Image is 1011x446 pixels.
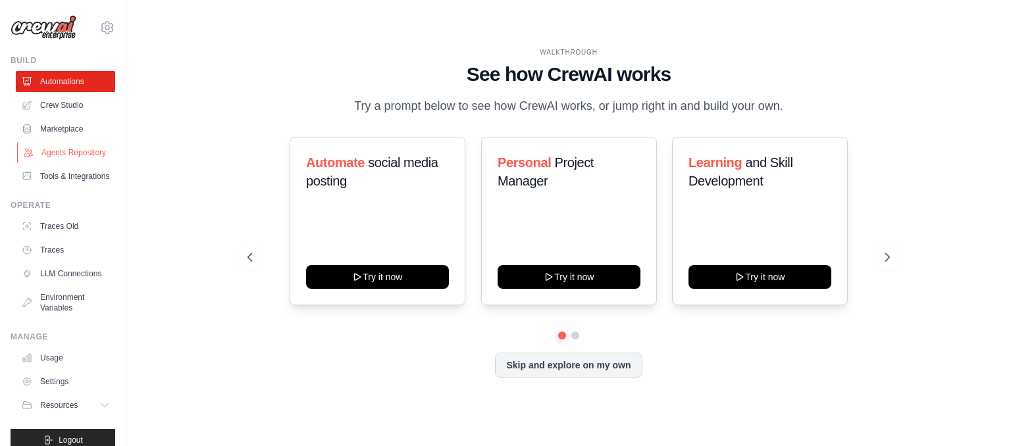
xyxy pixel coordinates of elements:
span: Resources [40,400,78,410]
a: Environment Variables [16,287,115,318]
h1: See how CrewAI works [247,62,890,86]
p: Try a prompt below to see how CrewAI works, or jump right in and build your own. [348,97,790,116]
span: Project Manager [498,155,594,188]
span: Personal [498,155,551,170]
a: Crew Studio [16,95,115,116]
iframe: Chat Widget [945,383,1011,446]
span: Logout [59,435,83,445]
div: Manage [11,332,115,342]
a: Usage [16,347,115,368]
a: Marketplace [16,118,115,139]
div: Operate [11,200,115,211]
button: Skip and explore on my own [495,353,642,378]
button: Try it now [688,265,831,289]
a: Settings [16,371,115,392]
span: social media posting [306,155,438,188]
span: Learning [688,155,742,170]
button: Try it now [498,265,640,289]
a: Traces Old [16,216,115,237]
a: Automations [16,71,115,92]
div: WALKTHROUGH [247,47,890,57]
button: Resources [16,395,115,416]
a: Traces [16,239,115,260]
a: LLM Connections [16,263,115,284]
span: Automate [306,155,365,170]
a: Tools & Integrations [16,166,115,187]
div: Build [11,55,115,66]
button: Try it now [306,265,449,289]
img: Logo [11,15,76,40]
a: Agents Repository [17,142,117,163]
